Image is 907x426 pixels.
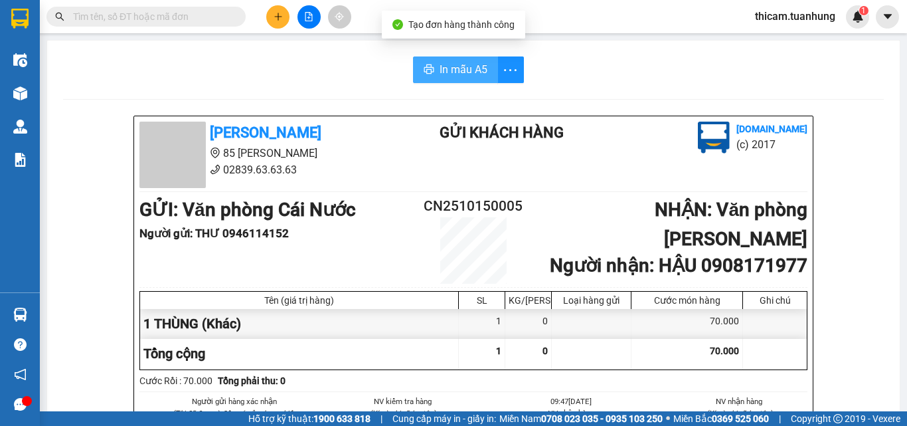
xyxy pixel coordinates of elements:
b: Người gửi : THƯ 0946114152 [139,227,289,240]
span: | [779,411,781,426]
div: SL [462,295,501,306]
button: caret-down [876,5,899,29]
img: logo-vxr [11,9,29,29]
button: plus [266,5,289,29]
div: 0 [505,309,552,339]
img: warehouse-icon [13,86,27,100]
img: icon-new-feature [852,11,864,23]
b: NHẬN : Văn phòng [PERSON_NAME] [655,199,807,250]
li: 85 [PERSON_NAME] [139,145,386,161]
button: more [497,56,524,83]
h2: CN2510150005 [418,195,529,217]
span: Cung cấp máy in - giấy in: [392,411,496,426]
span: Tạo đơn hàng thành công [408,19,515,30]
span: 1 [496,346,501,356]
sup: 1 [859,6,868,15]
span: Tổng cộng [143,346,205,362]
span: ⚪️ [666,416,670,421]
span: caret-down [882,11,894,23]
div: Tên (giá trị hàng) [143,295,455,306]
span: question-circle [14,338,27,351]
span: message [14,398,27,411]
div: KG/[PERSON_NAME] [509,295,548,306]
span: check-circle [392,19,403,30]
div: 1 THÙNG (Khác) [140,309,459,339]
span: 0 [542,346,548,356]
div: 1 [459,309,505,339]
i: (Kí và ghi rõ họ tên) [706,409,772,418]
img: warehouse-icon [13,308,27,322]
span: environment [210,148,220,158]
div: Loại hàng gửi [555,295,627,306]
li: (c) 2017 [736,136,807,153]
span: phone [210,164,220,175]
strong: 1900 633 818 [313,413,371,424]
span: | [380,411,382,426]
span: plus [274,12,283,21]
span: In mẫu A5 [440,61,487,78]
strong: 0708 023 035 - 0935 103 250 [541,413,663,424]
img: solution-icon [13,153,27,167]
b: [PERSON_NAME] [210,124,321,141]
b: Người nhận : HẬU 0908171977 [550,255,807,276]
b: Tổng phải thu: 0 [218,375,286,386]
span: file-add [304,12,313,21]
img: warehouse-icon [13,120,27,134]
i: (Kí và ghi rõ họ tên) [369,409,436,418]
li: NV kiểm tra hàng [335,395,471,407]
span: thicam.tuanhung [744,8,846,25]
span: printer [424,64,434,76]
span: search [55,12,64,21]
span: 70.000 [710,346,739,356]
b: GỬI : Văn phòng Cái Nước [139,199,356,221]
b: Gửi khách hàng [440,124,564,141]
li: NV nhận hàng [503,407,639,419]
button: printerIn mẫu A5 [413,56,498,83]
div: Ghi chú [746,295,803,306]
div: Cước món hàng [635,295,739,306]
div: 70.000 [631,309,743,339]
span: more [498,62,523,78]
button: file-add [297,5,321,29]
li: NV nhận hàng [671,395,808,407]
span: Miền Bắc [673,411,769,426]
input: Tìm tên, số ĐT hoặc mã đơn [73,9,230,24]
li: 09:47[DATE] [503,395,639,407]
span: copyright [833,414,843,423]
button: aim [328,5,351,29]
span: notification [14,368,27,381]
strong: 0369 525 060 [712,413,769,424]
li: Người gửi hàng xác nhận [166,395,303,407]
b: [DOMAIN_NAME] [736,124,807,134]
span: Hỗ trợ kỹ thuật: [248,411,371,426]
img: warehouse-icon [13,53,27,67]
li: 02839.63.63.63 [139,161,386,178]
span: aim [335,12,344,21]
span: 1 [861,6,866,15]
span: Miền Nam [499,411,663,426]
div: Cước Rồi : 70.000 [139,373,212,388]
img: logo.jpg [698,122,730,154]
